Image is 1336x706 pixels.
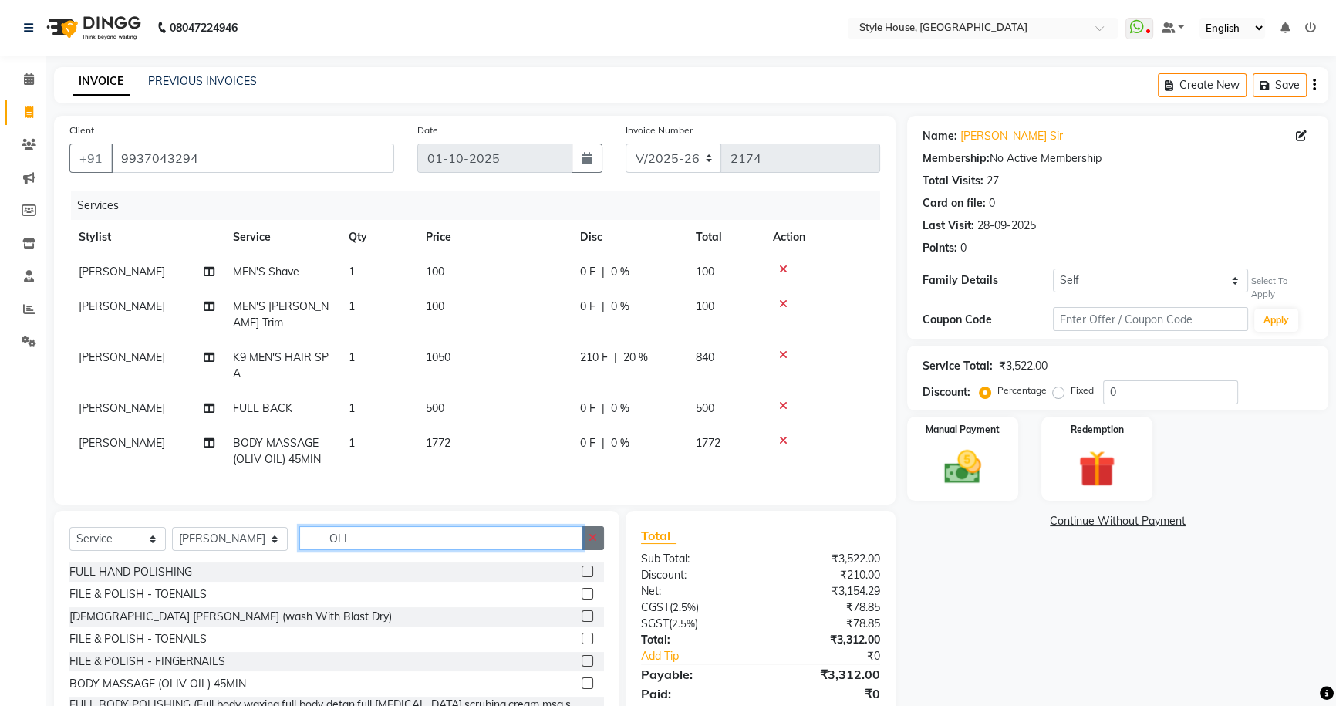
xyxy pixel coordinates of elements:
[79,436,165,450] span: [PERSON_NAME]
[761,600,892,616] div: ₹78.85
[761,567,892,583] div: ₹210.00
[1053,307,1248,331] input: Enter Offer / Coupon Code
[977,218,1036,234] div: 28-09-2025
[987,173,999,189] div: 27
[611,264,629,280] span: 0 %
[233,299,329,329] span: MEN'S [PERSON_NAME] Trim
[224,220,339,255] th: Service
[580,435,595,451] span: 0 F
[426,265,444,279] span: 100
[349,265,355,279] span: 1
[614,350,617,366] span: |
[623,350,648,366] span: 20 %
[426,401,444,415] span: 500
[923,384,970,400] div: Discount:
[580,299,595,315] span: 0 F
[1251,275,1313,301] div: Select To Apply
[960,128,1063,144] a: [PERSON_NAME] Sir
[79,350,165,364] span: [PERSON_NAME]
[923,195,986,211] div: Card on file:
[926,423,1000,437] label: Manual Payment
[687,220,764,255] th: Total
[696,299,714,313] span: 100
[782,648,892,664] div: ₹0
[1071,423,1124,437] label: Redemption
[960,240,967,256] div: 0
[233,401,292,415] span: FULL BACK
[761,632,892,648] div: ₹3,312.00
[629,567,761,583] div: Discount:
[761,684,892,703] div: ₹0
[761,551,892,567] div: ₹3,522.00
[69,220,224,255] th: Stylist
[764,220,880,255] th: Action
[923,128,957,144] div: Name:
[233,436,321,466] span: BODY MASSAGE (OLIV OIL) 45MIN
[580,350,608,366] span: 210 F
[71,191,892,220] div: Services
[999,358,1048,374] div: ₹3,522.00
[629,551,761,567] div: Sub Total:
[580,400,595,417] span: 0 F
[629,583,761,600] div: Net:
[580,264,595,280] span: 0 F
[696,350,714,364] span: 840
[602,264,605,280] span: |
[626,123,693,137] label: Invoice Number
[910,513,1325,529] a: Continue Without Payment
[611,400,629,417] span: 0 %
[923,218,974,234] div: Last Visit:
[79,299,165,313] span: [PERSON_NAME]
[1158,73,1247,97] button: Create New
[641,528,676,544] span: Total
[417,123,438,137] label: Date
[761,616,892,632] div: ₹78.85
[1067,446,1127,492] img: _gift.svg
[349,299,355,313] span: 1
[696,265,714,279] span: 100
[989,195,995,211] div: 0
[997,383,1047,397] label: Percentage
[79,265,165,279] span: [PERSON_NAME]
[696,401,714,415] span: 500
[349,401,355,415] span: 1
[69,144,113,173] button: +91
[69,564,192,580] div: FULL HAND POLISHING
[761,583,892,600] div: ₹3,154.29
[641,616,669,630] span: SGST
[602,435,605,451] span: |
[299,526,582,550] input: Search or Scan
[349,350,355,364] span: 1
[602,299,605,315] span: |
[417,220,571,255] th: Price
[148,74,257,88] a: PREVIOUS INVOICES
[923,358,993,374] div: Service Total:
[69,586,207,603] div: FILE & POLISH - TOENAILS
[233,350,329,380] span: K9 MEN'S HAIR SPA
[923,312,1053,328] div: Coupon Code
[339,220,417,255] th: Qty
[761,665,892,684] div: ₹3,312.00
[170,6,238,49] b: 08047224946
[1253,73,1307,97] button: Save
[79,401,165,415] span: [PERSON_NAME]
[111,144,394,173] input: Search by Name/Mobile/Email/Code
[73,68,130,96] a: INVOICE
[629,600,761,616] div: ( )
[426,436,450,450] span: 1772
[349,436,355,450] span: 1
[629,648,783,664] a: Add Tip
[673,601,696,613] span: 2.5%
[69,609,392,625] div: [DEMOGRAPHIC_DATA] [PERSON_NAME] (wash With Blast Dry)
[629,632,761,648] div: Total:
[69,654,225,670] div: FILE & POLISH - FINGERNAILS
[602,400,605,417] span: |
[611,435,629,451] span: 0 %
[933,446,993,488] img: _cash.svg
[1071,383,1094,397] label: Fixed
[923,173,983,189] div: Total Visits:
[69,123,94,137] label: Client
[923,150,1313,167] div: No Active Membership
[426,299,444,313] span: 100
[426,350,450,364] span: 1050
